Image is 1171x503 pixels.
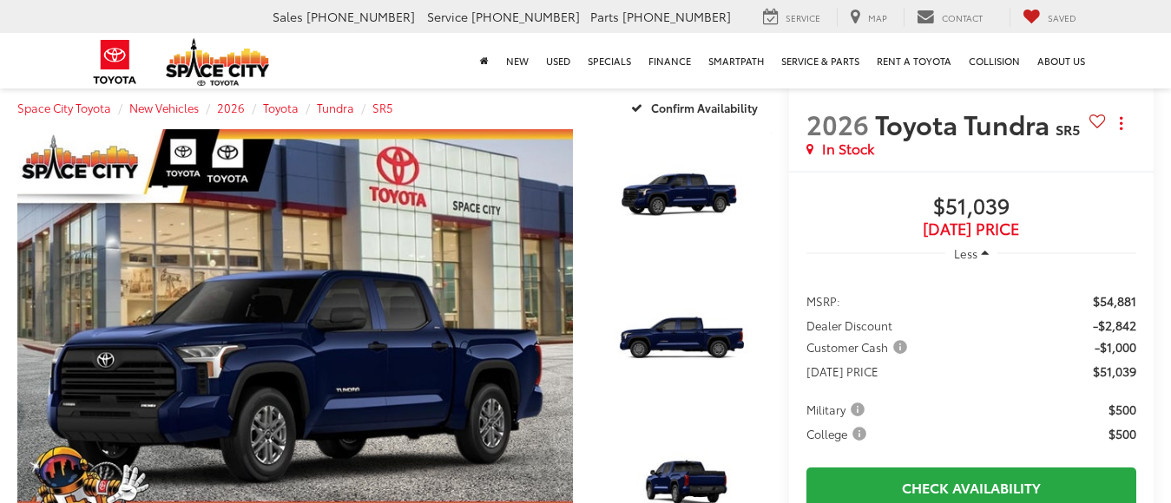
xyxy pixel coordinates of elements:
button: Actions [1106,108,1136,139]
a: Map [837,8,900,27]
span: Customer Cash [806,338,911,356]
a: My Saved Vehicles [1010,8,1089,27]
img: Toyota [82,34,148,90]
a: Rent a Toyota [868,33,960,88]
span: Contact [942,11,983,24]
a: Service & Parts [773,33,868,88]
span: Service [427,8,468,25]
span: [DATE] PRICE [806,363,878,380]
span: Parts [590,8,619,25]
img: 2026 Toyota Tundra SR5 [590,127,773,265]
a: Service [750,8,833,27]
span: 2026 [806,105,869,142]
span: [PHONE_NUMBER] [306,8,415,25]
a: Tundra [317,100,354,115]
button: Less [945,238,997,269]
span: [PHONE_NUMBER] [622,8,731,25]
a: Expand Photo 1 [592,129,772,264]
span: Saved [1048,11,1076,24]
span: $51,039 [806,194,1136,220]
button: Confirm Availability [622,92,772,122]
a: 2026 [217,100,245,115]
a: SR5 [372,100,393,115]
span: In Stock [822,139,874,159]
a: New Vehicles [129,100,199,115]
span: Dealer Discount [806,317,892,334]
span: Toyota Tundra [875,105,1056,142]
a: Finance [640,33,700,88]
a: Expand Photo 2 [592,272,772,407]
a: Contact [904,8,996,27]
a: New [497,33,537,88]
span: $500 [1109,401,1136,418]
span: $500 [1109,425,1136,442]
a: Home [471,33,497,88]
span: $54,881 [1093,292,1136,310]
span: Military [806,401,868,418]
span: Map [868,11,887,24]
span: [PHONE_NUMBER] [471,8,580,25]
span: $51,039 [1093,363,1136,380]
span: Sales [273,8,303,25]
span: dropdown dots [1120,116,1122,130]
img: 2026 Toyota Tundra SR5 [590,271,773,408]
button: Customer Cash [806,338,913,356]
a: About Us [1029,33,1094,88]
span: Service [786,11,820,24]
button: College [806,425,872,442]
span: [DATE] Price [806,220,1136,238]
a: Space City Toyota [17,100,111,115]
span: Less [954,245,977,261]
span: SR5 [1056,119,1080,139]
a: Specials [579,33,640,88]
span: Confirm Availability [651,100,758,115]
span: -$2,842 [1093,317,1136,334]
a: SmartPath [700,33,773,88]
span: -$1,000 [1095,338,1136,356]
button: Military [806,401,871,418]
img: Space City Toyota [166,38,270,86]
a: Used [537,33,579,88]
a: Collision [960,33,1029,88]
span: College [806,425,870,442]
a: Toyota [263,100,299,115]
span: MSRP: [806,292,840,310]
